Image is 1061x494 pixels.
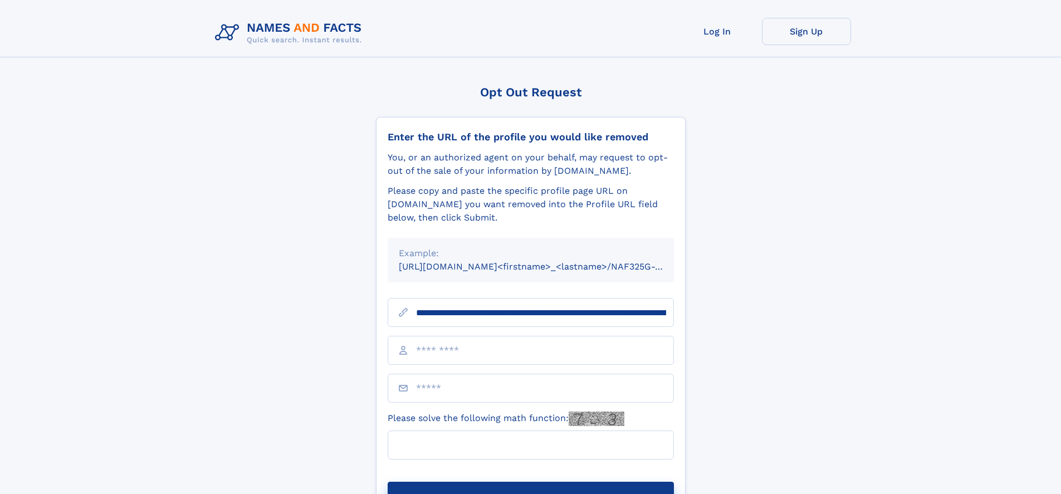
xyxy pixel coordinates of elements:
[211,18,371,48] img: Logo Names and Facts
[762,18,851,45] a: Sign Up
[388,184,674,224] div: Please copy and paste the specific profile page URL on [DOMAIN_NAME] you want removed into the Pr...
[673,18,762,45] a: Log In
[388,412,624,426] label: Please solve the following math function:
[388,131,674,143] div: Enter the URL of the profile you would like removed
[388,151,674,178] div: You, or an authorized agent on your behalf, may request to opt-out of the sale of your informatio...
[376,85,686,99] div: Opt Out Request
[399,247,663,260] div: Example:
[399,261,695,272] small: [URL][DOMAIN_NAME]<firstname>_<lastname>/NAF325G-xxxxxxxx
